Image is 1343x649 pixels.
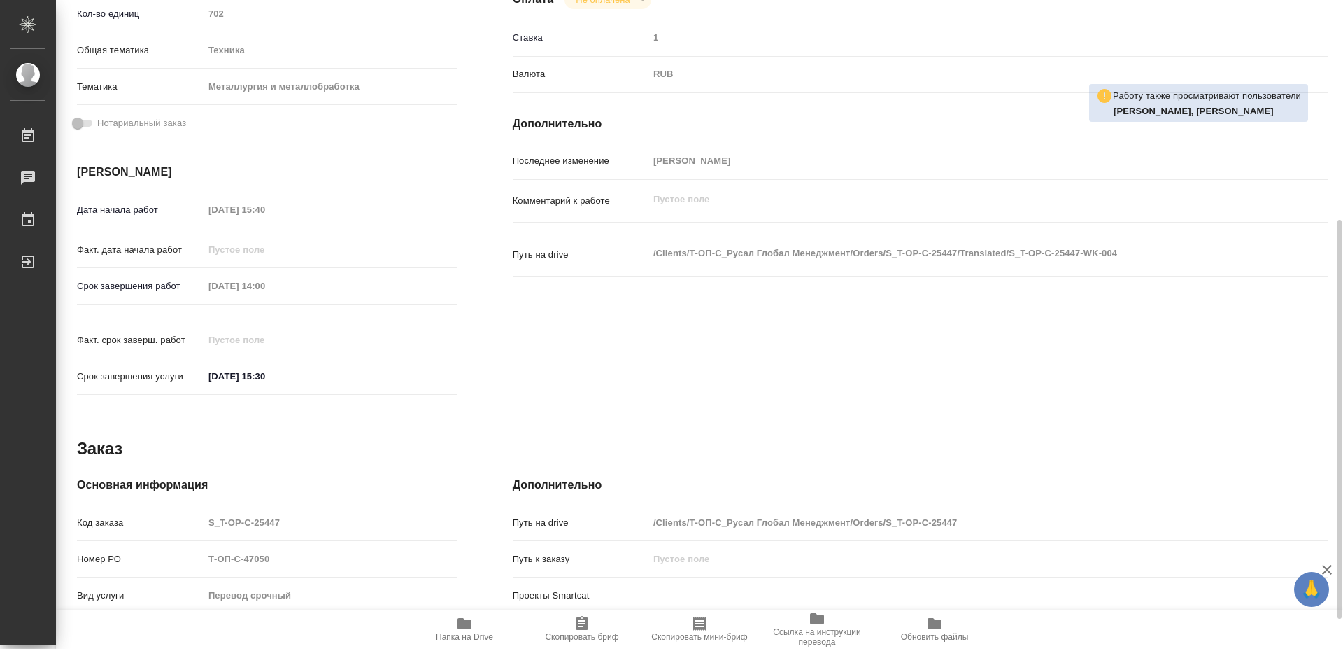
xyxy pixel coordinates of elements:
[513,516,648,530] p: Путь на drive
[901,632,969,642] span: Обновить файлы
[513,31,648,45] p: Ставка
[513,67,648,81] p: Валюта
[651,632,747,642] span: Скопировать мини-бриф
[204,276,326,296] input: Пустое поле
[77,438,122,460] h2: Заказ
[204,512,457,533] input: Пустое поле
[77,370,204,384] p: Срок завершения услуги
[406,610,523,649] button: Папка на Drive
[77,243,204,257] p: Факт. дата начала работ
[77,164,457,181] h4: [PERSON_NAME]
[204,585,457,606] input: Пустое поле
[1113,89,1301,103] p: Работу также просматривают пользователи
[641,610,758,649] button: Скопировать мини-бриф
[513,116,1328,132] h4: Дополнительно
[97,116,186,130] span: Нотариальный заказ
[513,154,648,168] p: Последнее изменение
[77,516,204,530] p: Код заказа
[77,279,204,293] p: Срок завершения работ
[523,610,641,649] button: Скопировать бриф
[648,62,1260,86] div: RUB
[77,80,204,94] p: Тематика
[767,627,867,647] span: Ссылка на инструкции перевода
[545,632,618,642] span: Скопировать бриф
[77,552,204,566] p: Номер РО
[204,330,326,350] input: Пустое поле
[648,549,1260,569] input: Пустое поле
[204,4,457,24] input: Пустое поле
[513,552,648,566] p: Путь к заказу
[1294,572,1329,607] button: 🙏
[77,7,204,21] p: Кол-во единиц
[77,333,204,347] p: Факт. срок заверш. работ
[758,610,876,649] button: Ссылка на инструкции перевода
[876,610,993,649] button: Обновить файлы
[204,75,457,99] div: Металлургия и металлобработка
[1114,104,1301,118] p: Кушниров Алексей, Корешков Алексей
[513,477,1328,494] h4: Дополнительно
[1300,575,1323,604] span: 🙏
[648,151,1260,171] input: Пустое поле
[77,203,204,217] p: Дата начала работ
[648,512,1260,533] input: Пустое поле
[648,242,1260,265] textarea: /Clients/Т-ОП-С_Русал Глобал Менеджмент/Orders/S_T-OP-C-25447/Translated/S_T-OP-C-25447-WK-004
[513,194,648,208] p: Комментарий к работе
[436,632,493,642] span: Папка на Drive
[1114,106,1274,116] b: [PERSON_NAME], [PERSON_NAME]
[648,27,1260,48] input: Пустое поле
[204,549,457,569] input: Пустое поле
[77,477,457,494] h4: Основная информация
[77,589,204,603] p: Вид услуги
[513,248,648,262] p: Путь на drive
[204,239,326,260] input: Пустое поле
[513,589,648,603] p: Проекты Smartcat
[204,366,326,386] input: ✎ Введи что-нибудь
[77,43,204,57] p: Общая тематика
[204,200,326,220] input: Пустое поле
[204,39,457,62] div: Техника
